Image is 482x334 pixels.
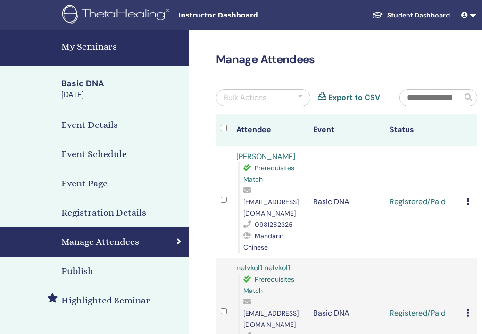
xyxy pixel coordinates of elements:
h4: Event Page [61,176,108,191]
div: Basic DNA [61,78,183,90]
a: nelvkol1 nelvkol1 [236,263,290,273]
img: graduation-cap-white.svg [372,11,383,19]
h4: My Seminars [61,40,183,54]
a: Student Dashboard [365,7,457,24]
span: [EMAIL_ADDRESS][DOMAIN_NAME] [243,198,299,217]
h4: Manage Attendees [61,235,139,249]
h4: Highlighted Seminar [61,293,150,308]
h4: Registration Details [61,206,146,220]
h4: Publish [61,264,93,278]
span: Instructor Dashboard [178,10,320,20]
th: Attendee [232,114,308,146]
a: Basic DNA[DATE] [56,78,189,100]
span: Prerequisites Match [243,275,294,295]
a: Export to CSV [328,92,380,103]
div: Bulk Actions [224,92,266,103]
div: [DATE] [61,90,183,100]
span: Mandarin Chinese [243,232,283,251]
span: 0931282325 [255,220,293,229]
a: [PERSON_NAME] [236,151,295,161]
span: [EMAIL_ADDRESS][DOMAIN_NAME] [243,309,299,329]
img: logo.png [62,5,173,26]
h2: Manage Attendees [216,53,477,67]
th: Event [308,114,385,146]
h4: Event Schedule [61,147,127,161]
th: Status [385,114,462,146]
h4: Event Details [61,118,118,132]
span: Prerequisites Match [243,164,294,184]
td: Basic DNA [308,146,385,258]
